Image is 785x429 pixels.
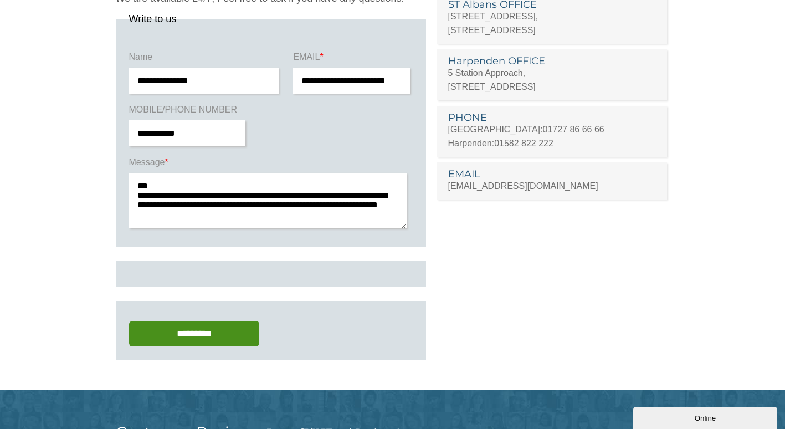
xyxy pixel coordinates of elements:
legend: Write to us [129,14,177,24]
h3: Harpenden OFFICE [448,56,656,66]
label: Name [129,51,282,68]
a: 01582 822 222 [494,139,553,148]
p: [GEOGRAPHIC_DATA]: [448,122,656,136]
label: EMAIL [293,51,412,68]
p: [STREET_ADDRESS], [STREET_ADDRESS] [448,9,656,37]
label: MOBILE/PHONE NUMBER [129,104,248,120]
label: Message [129,156,413,173]
h3: PHONE [448,113,656,122]
p: Harpenden: [448,136,656,150]
a: [EMAIL_ADDRESS][DOMAIN_NAME] [448,181,598,191]
h3: EMAIL [448,169,656,179]
a: 01727 86 66 66 [543,125,604,134]
iframe: chat widget [633,405,779,429]
p: 5 Station Approach, [STREET_ADDRESS] [448,66,656,94]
